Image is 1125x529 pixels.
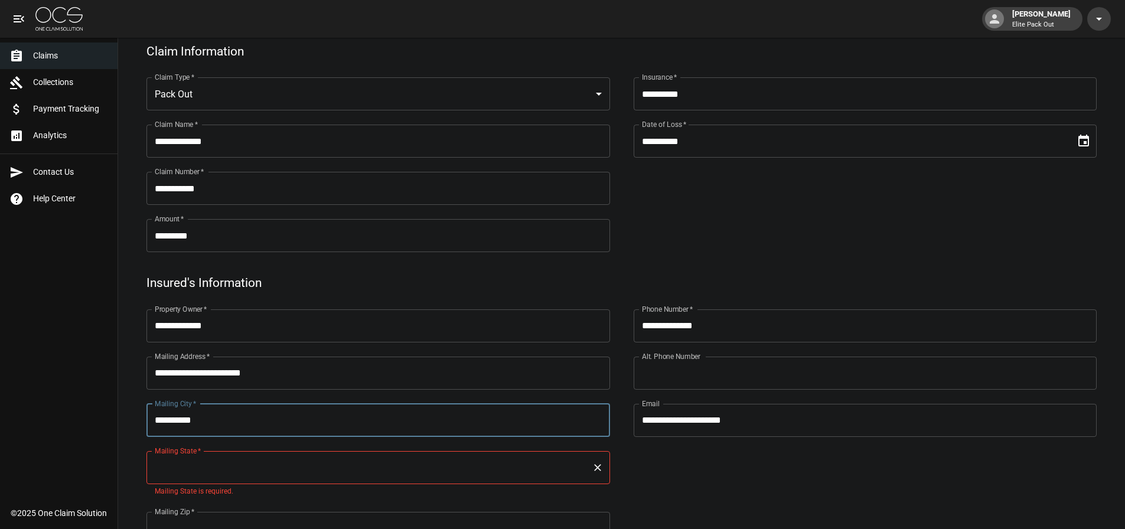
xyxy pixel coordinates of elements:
[155,304,207,314] label: Property Owner
[155,166,204,177] label: Claim Number
[155,119,198,129] label: Claim Name
[155,399,197,409] label: Mailing City
[33,192,108,205] span: Help Center
[155,507,195,517] label: Mailing Zip
[7,7,31,31] button: open drawer
[11,507,107,519] div: © 2025 One Claim Solution
[33,166,108,178] span: Contact Us
[33,76,108,89] span: Collections
[642,399,660,409] label: Email
[642,304,693,314] label: Phone Number
[155,351,210,361] label: Mailing Address
[33,103,108,115] span: Payment Tracking
[589,459,606,476] button: Clear
[35,7,83,31] img: ocs-logo-white-transparent.png
[642,119,686,129] label: Date of Loss
[642,351,700,361] label: Alt. Phone Number
[1007,8,1075,30] div: [PERSON_NAME]
[642,72,677,82] label: Insurance
[146,77,610,110] div: Pack Out
[1072,129,1095,153] button: Choose date, selected date is Sep 10, 2025
[1012,20,1071,30] p: Elite Pack Out
[33,129,108,142] span: Analytics
[155,446,201,456] label: Mailing State
[33,50,108,62] span: Claims
[155,72,194,82] label: Claim Type
[155,214,184,224] label: Amount
[155,486,602,498] p: Mailing State is required.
